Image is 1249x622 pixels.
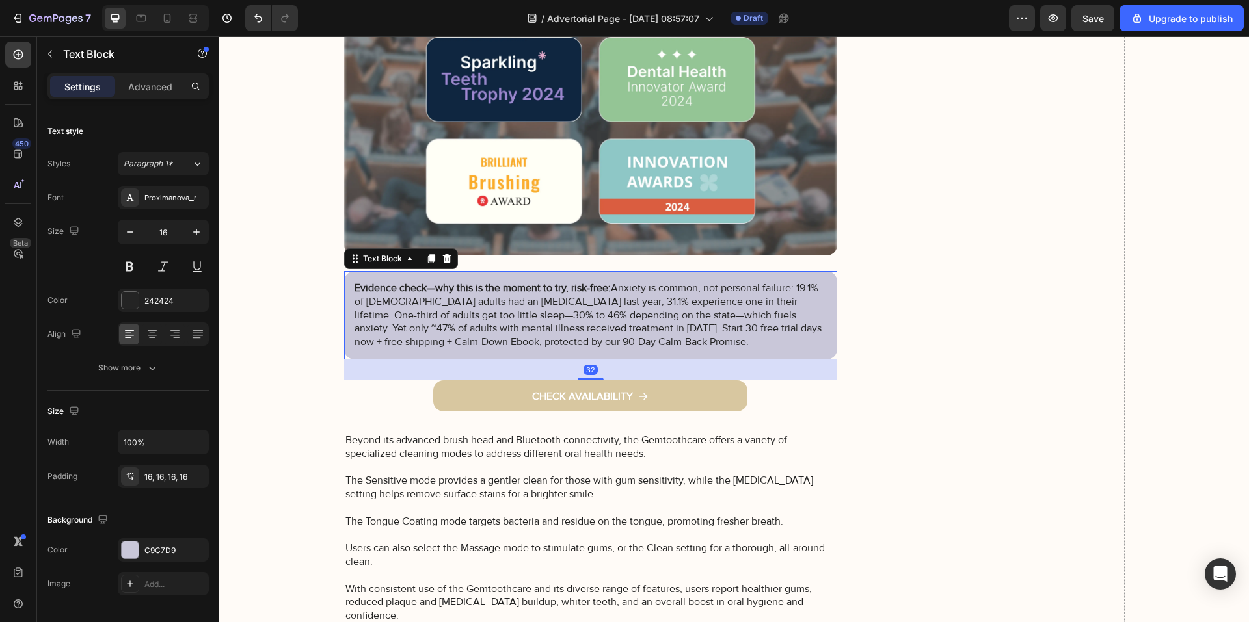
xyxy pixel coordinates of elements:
[12,138,31,149] div: 450
[128,80,172,94] p: Advanced
[47,403,82,421] div: Size
[1205,558,1236,590] div: Open Intercom Messenger
[219,36,1249,622] iframe: Design area
[47,223,82,240] div: Size
[313,354,414,367] p: CHECK AVAILABILITY
[47,125,83,137] div: Text style
[47,436,69,448] div: Width
[1120,5,1244,31] button: Upgrade to publish
[47,326,84,343] div: Align
[744,12,763,24] span: Draft
[144,192,206,204] div: Proximanova_regular
[144,578,206,590] div: Add...
[118,430,208,454] input: Auto
[135,245,392,258] strong: Evidence check—why this is the moment to try, risk-free:
[144,295,206,307] div: 242424
[47,578,70,590] div: Image
[1131,12,1233,25] div: Upgrade to publish
[118,152,209,175] button: Paragraph 1*
[47,294,68,306] div: Color
[10,238,31,248] div: Beta
[47,544,68,556] div: Color
[135,245,608,313] p: Anxiety is common, not personal failure: 19.1% of [DEMOGRAPHIC_DATA] adults had an [MEDICAL_DATA]...
[98,361,159,374] div: Show more
[125,235,619,323] div: Rich Text Editor. Editing area: main
[5,5,97,31] button: 7
[1082,13,1104,24] span: Save
[547,12,699,25] span: Advertorial Page - [DATE] 08:57:07
[144,471,206,483] div: 16, 16, 16, 16
[47,471,77,482] div: Padding
[214,344,528,375] a: CHECK AVAILABILITY
[141,216,185,228] div: Text Block
[144,545,206,556] div: C9C7D9
[47,356,209,380] button: Show more
[47,192,64,203] div: Font
[245,5,298,31] div: Undo/Redo
[63,46,174,62] p: Text Block
[85,10,91,26] p: 7
[364,328,379,339] div: 32
[64,80,101,94] p: Settings
[126,397,617,586] p: Beyond its advanced brush head and Bluetooth connectivity, the Gemtoothcare offers a variety of s...
[541,12,544,25] span: /
[47,158,70,170] div: Styles
[1071,5,1114,31] button: Save
[47,512,111,529] div: Background
[124,158,173,170] span: Paragraph 1*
